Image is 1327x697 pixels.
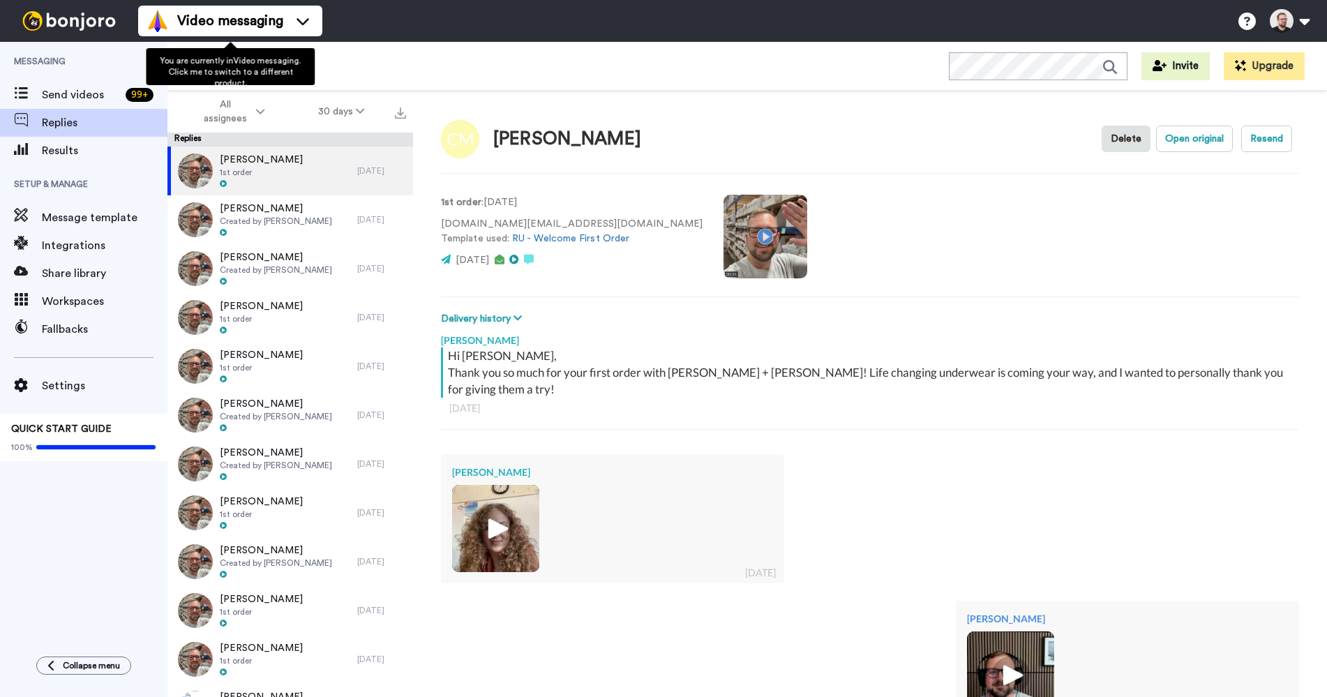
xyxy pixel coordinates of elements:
[42,142,167,159] span: Results
[220,362,303,373] span: 1st order
[178,153,213,188] img: efa524da-70a9-41f2-aa42-4cb2d5cfdec7-thumb.jpg
[357,214,406,225] div: [DATE]
[448,347,1296,398] div: Hi [PERSON_NAME], Thank you so much for your first order with [PERSON_NAME] + [PERSON_NAME]! Life...
[160,57,301,87] span: You are currently in Video messaging . Click me to switch to a different product.
[357,605,406,616] div: [DATE]
[126,88,153,102] div: 99 +
[36,657,131,675] button: Collapse menu
[167,244,413,293] a: [PERSON_NAME]Created by [PERSON_NAME][DATE]
[991,656,1030,694] img: ic_play_thick.png
[357,654,406,665] div: [DATE]
[11,442,33,453] span: 100%
[1224,52,1305,80] button: Upgrade
[167,133,413,147] div: Replies
[178,202,213,237] img: f6137b88-6407-461a-afb2-3036642b1d84-thumb.jpg
[220,641,303,655] span: [PERSON_NAME]
[967,612,1288,626] div: [PERSON_NAME]
[357,507,406,518] div: [DATE]
[220,250,332,264] span: [PERSON_NAME]
[441,195,703,210] p: : [DATE]
[220,299,303,313] span: [PERSON_NAME]
[1241,126,1292,152] button: Resend
[63,660,120,671] span: Collapse menu
[441,217,703,246] p: [DOMAIN_NAME][EMAIL_ADDRESS][DOMAIN_NAME] Template used:
[42,87,120,103] span: Send videos
[220,460,332,471] span: Created by [PERSON_NAME]
[220,202,332,216] span: [PERSON_NAME]
[42,265,167,282] span: Share library
[178,593,213,628] img: efa524da-70a9-41f2-aa42-4cb2d5cfdec7-thumb.jpg
[441,120,479,158] img: Image of Caitlin Miller
[170,92,292,131] button: All assignees
[391,101,410,122] button: Export all results that match these filters now.
[220,348,303,362] span: [PERSON_NAME]
[220,153,303,167] span: [PERSON_NAME]
[147,10,169,32] img: vm-color.svg
[178,447,213,481] img: f6137b88-6407-461a-afb2-3036642b1d84-thumb.jpg
[441,311,526,327] button: Delivery history
[220,411,332,422] span: Created by [PERSON_NAME]
[220,544,332,557] span: [PERSON_NAME]
[441,327,1299,347] div: [PERSON_NAME]
[745,566,776,580] div: [DATE]
[357,410,406,421] div: [DATE]
[1102,126,1150,152] button: Delete
[292,99,391,124] button: 30 days
[17,11,121,31] img: bj-logo-header-white.svg
[220,167,303,178] span: 1st order
[220,557,332,569] span: Created by [PERSON_NAME]
[177,11,283,31] span: Video messaging
[220,509,303,520] span: 1st order
[42,321,167,338] span: Fallbacks
[1141,52,1210,80] button: Invite
[395,107,406,119] img: export.svg
[42,377,167,394] span: Settings
[220,606,303,617] span: 1st order
[477,509,515,548] img: ic_play_thick.png
[220,216,332,227] span: Created by [PERSON_NAME]
[42,114,167,131] span: Replies
[220,397,332,411] span: [PERSON_NAME]
[178,251,213,286] img: f6137b88-6407-461a-afb2-3036642b1d84-thumb.jpg
[167,635,413,684] a: [PERSON_NAME]1st order[DATE]
[178,495,213,530] img: efa524da-70a9-41f2-aa42-4cb2d5cfdec7-thumb.jpg
[178,300,213,335] img: efa524da-70a9-41f2-aa42-4cb2d5cfdec7-thumb.jpg
[42,237,167,254] span: Integrations
[42,293,167,310] span: Workspaces
[449,401,1291,415] div: [DATE]
[167,488,413,537] a: [PERSON_NAME]1st order[DATE]
[167,293,413,342] a: [PERSON_NAME]1st order[DATE]
[456,255,489,265] span: [DATE]
[220,313,303,324] span: 1st order
[357,361,406,372] div: [DATE]
[441,197,481,207] strong: 1st order
[493,129,641,149] div: [PERSON_NAME]
[220,264,332,276] span: Created by [PERSON_NAME]
[357,312,406,323] div: [DATE]
[452,485,539,572] img: dbc3fcbf-27fc-4078-aaed-b50ba0f6d3b9-thumb.jpg
[452,465,773,479] div: [PERSON_NAME]
[167,440,413,488] a: [PERSON_NAME]Created by [PERSON_NAME][DATE]
[220,655,303,666] span: 1st order
[42,209,167,226] span: Message template
[357,458,406,470] div: [DATE]
[167,195,413,244] a: [PERSON_NAME]Created by [PERSON_NAME][DATE]
[167,391,413,440] a: [PERSON_NAME]Created by [PERSON_NAME][DATE]
[167,537,413,586] a: [PERSON_NAME]Created by [PERSON_NAME][DATE]
[357,556,406,567] div: [DATE]
[167,342,413,391] a: [PERSON_NAME]1st order[DATE]
[178,398,213,433] img: f6137b88-6407-461a-afb2-3036642b1d84-thumb.jpg
[220,592,303,606] span: [PERSON_NAME]
[197,98,253,126] span: All assignees
[178,642,213,677] img: efa524da-70a9-41f2-aa42-4cb2d5cfdec7-thumb.jpg
[512,234,629,243] a: RU - Welcome First Order
[220,495,303,509] span: [PERSON_NAME]
[357,165,406,177] div: [DATE]
[178,349,213,384] img: efa524da-70a9-41f2-aa42-4cb2d5cfdec7-thumb.jpg
[11,424,112,434] span: QUICK START GUIDE
[167,147,413,195] a: [PERSON_NAME]1st order[DATE]
[220,446,332,460] span: [PERSON_NAME]
[167,586,413,635] a: [PERSON_NAME]1st order[DATE]
[178,544,213,579] img: f6137b88-6407-461a-afb2-3036642b1d84-thumb.jpg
